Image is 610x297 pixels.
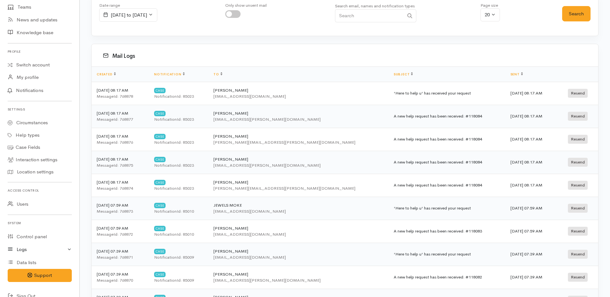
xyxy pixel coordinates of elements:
[389,105,505,128] td: A new help request has been received: #118084
[154,116,203,123] div: NotificationId: 85023
[505,220,563,243] td: [DATE] 07:59:AM
[154,88,166,93] span: CASE
[154,162,203,169] div: NotificationId: 85023
[154,272,166,277] span: CASE
[154,157,166,162] span: CASE
[92,174,149,197] td: [DATE] 08:17 AM
[505,82,563,105] td: [DATE] 08:17:AM
[208,266,389,289] td: [PERSON_NAME]
[394,72,413,76] a: Subject
[154,134,166,139] span: CASE
[568,158,588,167] button: Resend
[389,197,505,220] td: 'Here to help u' has received your request
[213,116,383,123] div: [EMAIL_ADDRESS][PERSON_NAME][DOMAIN_NAME]
[154,226,166,231] span: CASE
[97,254,144,261] div: MessageId: 768871
[568,227,588,236] button: Resend
[480,8,500,21] button: 20
[568,204,588,213] button: Resend
[213,72,222,76] a: To
[389,151,505,174] td: A new help request has been received: #118084
[154,139,203,146] div: NotificationId: 85023
[97,185,144,192] div: MessageId: 768874
[8,47,72,56] h6: Profile
[213,277,383,284] div: [EMAIL_ADDRESS][PERSON_NAME][DOMAIN_NAME]
[97,277,144,284] div: MessageId: 768870
[154,72,185,76] a: Notification
[389,128,505,151] td: A new help request has been received: #118084
[505,243,563,266] td: [DATE] 07:39:AM
[213,208,383,215] div: [EMAIL_ADDRESS][DOMAIN_NAME]
[568,89,588,98] button: Resend
[505,174,563,197] td: [DATE] 08:17:AM
[505,128,563,151] td: [DATE] 08:17:AM
[213,254,383,261] div: [EMAIL_ADDRESS][DOMAIN_NAME]
[505,105,563,128] td: [DATE] 08:17:AM
[568,181,588,190] button: Resend
[568,112,588,121] button: Resend
[389,243,505,266] td: 'Here to help u' has received your request
[154,254,203,261] div: NotificationId: 85009
[213,231,383,238] div: [EMAIL_ADDRESS][DOMAIN_NAME]
[208,82,389,105] td: [PERSON_NAME]
[97,116,144,123] div: MessageId: 768877
[154,231,203,238] div: NotificationId: 85010
[97,208,144,215] div: MessageId: 768873
[92,151,149,174] td: [DATE] 08:17 AM
[111,12,147,18] span: [DATE] to [DATE]
[8,186,72,195] h6: Access control
[97,139,144,146] div: MessageId: 768876
[568,135,588,144] button: Resend
[154,111,166,116] span: CASE
[208,128,389,151] td: [PERSON_NAME]
[92,220,149,243] td: [DATE] 07:59 AM
[97,72,116,76] a: Created
[92,105,149,128] td: [DATE] 08:17 AM
[8,105,72,114] h6: Settings
[8,219,72,227] h6: System
[208,243,389,266] td: [PERSON_NAME]
[505,266,563,289] td: [DATE] 07:39:AM
[335,3,415,9] small: Search email, names and notification types
[208,151,389,174] td: [PERSON_NAME]
[485,11,490,19] div: 20
[562,6,591,22] button: Search
[335,9,404,22] input: Search
[97,162,144,169] div: MessageId: 768875
[568,273,588,282] button: Resend
[389,174,505,197] td: A new help request has been received: #118084
[92,266,149,289] td: [DATE] 07:39 AM
[97,231,144,238] div: MessageId: 768872
[213,139,383,146] div: [PERSON_NAME][EMAIL_ADDRESS][PERSON_NAME][DOMAIN_NAME]
[8,269,72,282] button: Support
[154,185,203,192] div: NotificationId: 85023
[389,266,505,289] td: A new help request has been received: #118082
[92,197,149,220] td: [DATE] 07:59 AM
[389,82,505,105] td: 'Here to help u' has received your request
[103,53,135,59] h3: Mail Logs
[213,162,383,169] div: [EMAIL_ADDRESS][PERSON_NAME][DOMAIN_NAME]
[154,208,203,215] div: NotificationId: 85010
[225,2,267,9] div: Only show unsent mail
[505,151,563,174] td: [DATE] 08:17:AM
[510,72,523,76] a: Sent
[208,197,389,220] td: JEWELS MOKE
[213,185,383,192] div: [PERSON_NAME][EMAIL_ADDRESS][PERSON_NAME][DOMAIN_NAME]
[97,93,144,100] div: MessageId: 768878
[92,243,149,266] td: [DATE] 07:39 AM
[92,128,149,151] td: [DATE] 08:17 AM
[480,2,500,9] div: Page size
[154,277,203,284] div: NotificationId: 85009
[154,203,166,208] span: CASE
[208,105,389,128] td: [PERSON_NAME]
[568,250,588,259] button: Resend
[208,174,389,197] td: [PERSON_NAME]
[208,220,389,243] td: [PERSON_NAME]
[154,93,203,100] div: NotificationId: 85023
[92,82,149,105] td: [DATE] 08:17 AM
[99,2,157,9] div: Date range
[154,249,166,254] span: CASE
[505,197,563,220] td: [DATE] 07:59:AM
[213,93,383,100] div: [EMAIL_ADDRESS][DOMAIN_NAME]
[154,180,166,185] span: CASE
